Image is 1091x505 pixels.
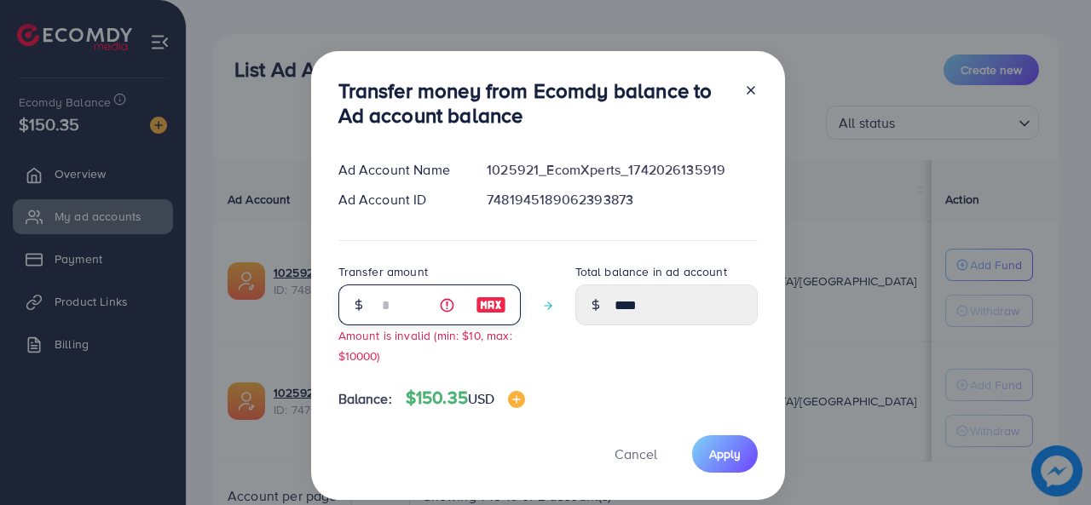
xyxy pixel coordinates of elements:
h4: $150.35 [406,387,526,409]
label: Transfer amount [338,263,428,280]
img: image [476,295,506,315]
div: Ad Account Name [325,160,474,180]
span: USD [468,389,494,408]
button: Cancel [593,435,678,472]
span: Apply [709,445,741,462]
h3: Transfer money from Ecomdy balance to Ad account balance [338,78,730,128]
div: 1025921_EcomXperts_1742026135919 [473,160,771,180]
label: Total balance in ad account [575,263,727,280]
img: image [508,391,525,408]
button: Apply [692,435,758,472]
div: Ad Account ID [325,190,474,209]
div: 7481945189062393873 [473,190,771,209]
small: Amount is invalid (min: $10, max: $10000) [338,327,512,363]
span: Cancel [615,445,657,463]
span: Balance: [338,389,392,409]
